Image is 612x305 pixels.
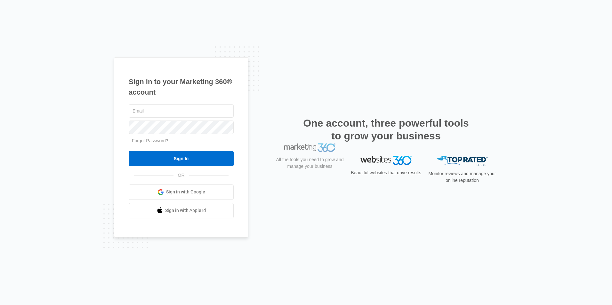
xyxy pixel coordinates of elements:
[173,172,189,179] span: OR
[129,76,234,98] h1: Sign in to your Marketing 360® account
[165,207,206,214] span: Sign in with Apple Id
[129,151,234,166] input: Sign In
[301,117,471,142] h2: One account, three powerful tools to grow your business
[129,203,234,218] a: Sign in with Apple Id
[284,156,335,165] img: Marketing 360
[166,189,205,195] span: Sign in with Google
[426,170,498,184] p: Monitor reviews and manage your online reputation
[437,156,488,166] img: Top Rated Local
[129,104,234,118] input: Email
[350,169,422,176] p: Beautiful websites that drive results
[360,156,412,165] img: Websites 360
[132,138,168,143] a: Forgot Password?
[129,184,234,200] a: Sign in with Google
[274,169,346,182] p: All the tools you need to grow and manage your business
